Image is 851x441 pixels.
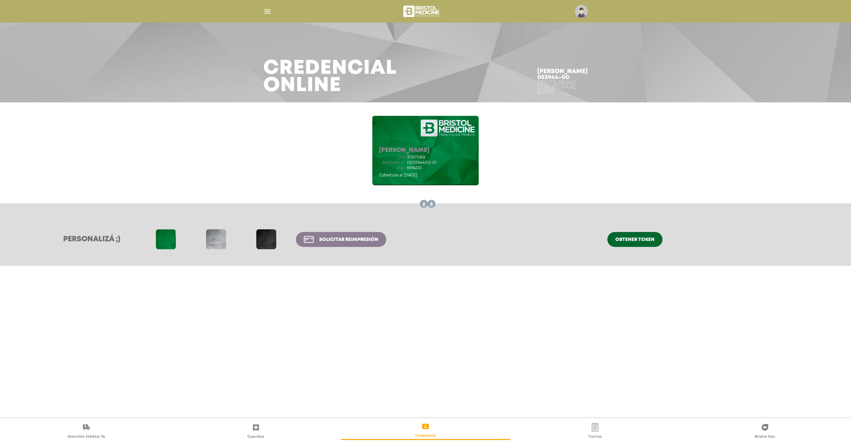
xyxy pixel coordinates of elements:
span: Turnos [588,434,602,440]
span: Credencial [415,433,436,439]
h4: [PERSON_NAME] 053944-00 [537,68,588,80]
span: Guardias [247,434,264,440]
h3: Personalizá ;) [46,235,138,244]
span: 31187089 [407,155,425,160]
a: Solicitar reimpresión [296,232,386,247]
span: 005394400-01 [407,160,436,165]
a: Guardias [171,423,340,440]
img: bristol-medicine-blanco.png [402,3,442,19]
span: Solicitar reimpresión [319,237,378,242]
a: Bristol Doc [680,423,850,440]
h3: Credencial Online [263,60,397,94]
span: Cobertura al [DATE] [379,172,417,177]
a: Atención Médica Ya [1,423,171,440]
img: Cober_menu-lines-white.svg [263,7,272,16]
a: Credencial [341,422,510,439]
div: Bristol BM400 Cobertura al [DATE] [537,80,588,94]
span: Asociado N° [379,160,406,165]
a: Turnos [510,423,680,440]
a: Obtener token [607,232,663,247]
span: dni [379,155,406,160]
span: Obtener token [615,237,655,242]
span: BM400 [407,165,422,170]
span: Plan [379,165,406,170]
img: profile-placeholder.svg [575,5,588,18]
span: Bristol Doc [755,434,775,440]
span: Atención Médica Ya [67,434,105,440]
h5: [PERSON_NAME] [379,147,436,154]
